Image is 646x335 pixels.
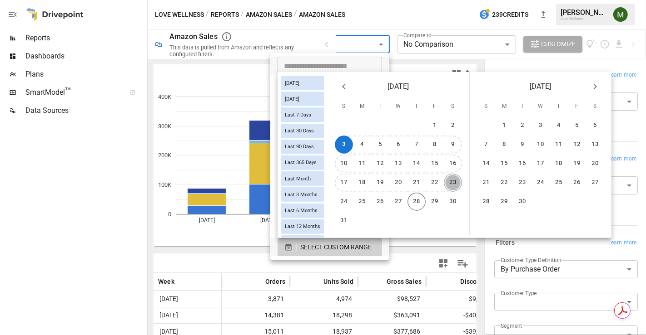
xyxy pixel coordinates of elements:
[586,78,604,96] button: Next month
[550,117,568,135] button: 4
[281,187,324,202] div: Last 3 Months
[532,155,550,173] button: 17
[300,242,372,253] span: SELECT CUSTOM RANGE
[426,117,444,135] button: 1
[353,136,371,154] button: 4
[408,97,425,116] span: Thursday
[281,171,324,186] div: Last Month
[371,174,389,192] button: 19
[444,155,462,173] button: 16
[532,174,550,192] button: 24
[532,136,550,154] button: 10
[281,176,314,182] span: Last Month
[495,174,513,192] button: 22
[281,140,324,154] div: Last 90 Days
[389,174,407,192] button: 20
[270,202,389,220] li: This Quarter
[568,117,586,135] button: 5
[281,219,324,234] div: Last 12 Months
[389,193,407,211] button: 27
[586,155,604,173] button: 20
[270,165,389,184] li: Last 12 Months
[281,208,321,214] span: Last 6 Months
[371,155,389,173] button: 12
[281,128,318,134] span: Last 30 Days
[444,136,462,154] button: 9
[444,193,462,211] button: 30
[568,174,586,192] button: 26
[513,193,532,211] button: 30
[353,193,371,211] button: 25
[550,136,568,154] button: 11
[568,155,586,173] button: 19
[495,136,513,154] button: 8
[281,96,303,102] span: [DATE]
[335,174,353,192] button: 17
[270,184,389,202] li: Month to Date
[587,97,603,116] span: Saturday
[281,80,303,86] span: [DATE]
[281,92,324,106] div: [DATE]
[532,117,550,135] button: 3
[281,223,324,229] span: Last 12 Months
[495,155,513,173] button: 15
[407,155,426,173] button: 14
[427,97,443,116] span: Friday
[270,129,389,147] li: Last 3 Months
[444,174,462,192] button: 23
[513,117,532,135] button: 2
[335,78,353,96] button: Previous month
[407,136,426,154] button: 7
[407,193,426,211] button: 28
[513,155,532,173] button: 16
[551,97,567,116] span: Thursday
[371,136,389,154] button: 5
[569,97,585,116] span: Friday
[390,97,407,116] span: Wednesday
[281,192,321,198] span: Last 3 Months
[532,97,549,116] span: Wednesday
[444,117,462,135] button: 2
[478,97,494,116] span: Sunday
[477,136,495,154] button: 7
[270,147,389,165] li: Last 6 Months
[496,97,512,116] span: Monday
[281,144,318,150] span: Last 90 Days
[426,174,444,192] button: 22
[426,155,444,173] button: 15
[477,174,495,192] button: 21
[335,155,353,173] button: 10
[281,203,324,218] div: Last 6 Months
[281,107,324,122] div: Last 7 Days
[514,97,531,116] span: Tuesday
[389,155,407,173] button: 13
[586,117,604,135] button: 6
[389,136,407,154] button: 6
[407,174,426,192] button: 21
[586,136,604,154] button: 13
[281,112,315,118] span: Last 7 Days
[445,97,461,116] span: Saturday
[568,136,586,154] button: 12
[270,75,389,93] li: [DATE]
[550,174,568,192] button: 25
[281,123,324,138] div: Last 30 Days
[270,220,389,238] li: Last Quarter
[513,136,532,154] button: 9
[372,97,388,116] span: Tuesday
[335,136,353,154] button: 3
[513,174,532,192] button: 23
[353,174,371,192] button: 18
[477,193,495,211] button: 28
[550,155,568,173] button: 18
[270,93,389,111] li: Last 7 Days
[335,193,353,211] button: 24
[495,193,513,211] button: 29
[278,238,382,256] button: SELECT CUSTOM RANGE
[281,160,320,165] span: Last 365 Days
[281,155,324,170] div: Last 365 Days
[335,212,353,230] button: 31
[426,193,444,211] button: 29
[353,155,371,173] button: 11
[270,111,389,129] li: Last 30 Days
